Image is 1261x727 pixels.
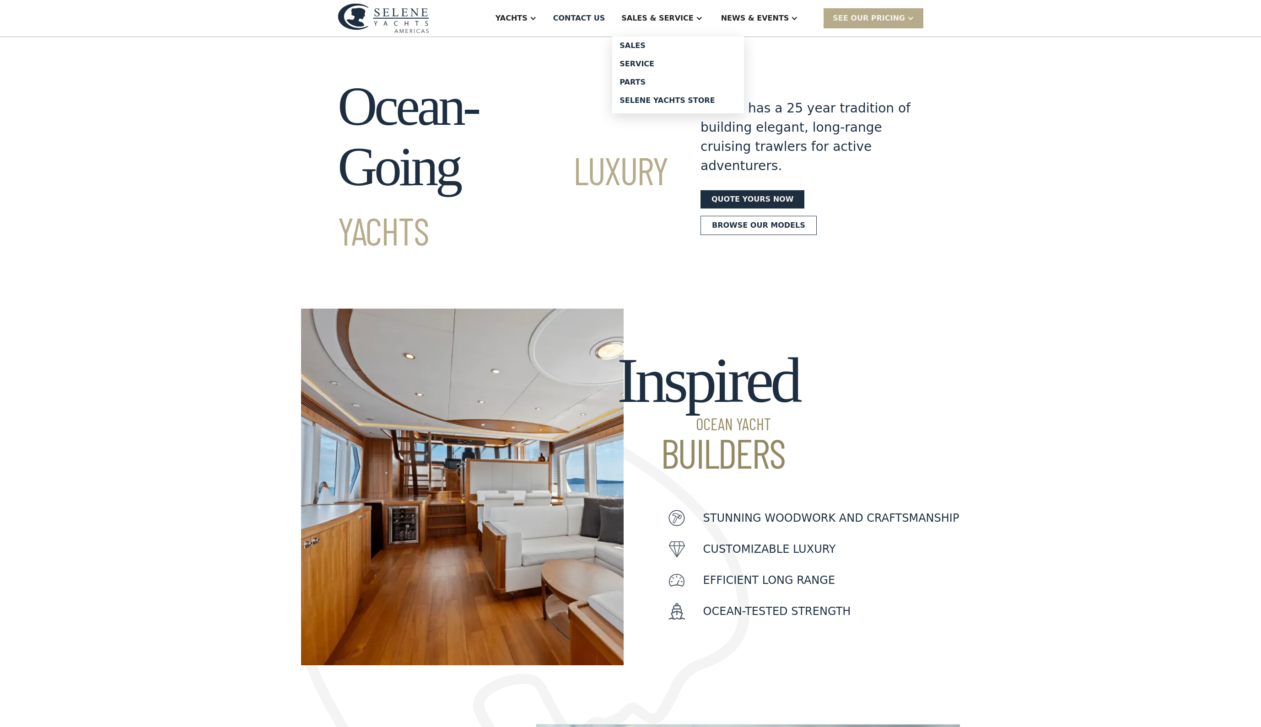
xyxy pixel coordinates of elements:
[620,79,737,86] div: Parts
[701,216,817,235] a: Browse our models
[701,99,911,176] div: Selene has a 25 year tradition of building elegant, long-range cruising trawlers for active adven...
[668,541,685,557] img: icon
[617,432,799,473] span: Builders
[833,13,905,24] div: SEE Our Pricing
[553,13,605,24] div: Contact US
[612,55,744,73] a: Service
[612,37,744,55] a: Sales
[338,3,429,33] img: logo
[338,76,668,257] h1: Ocean-Going
[701,190,804,208] a: Quote yours now
[612,73,744,91] a: Parts
[703,541,836,557] p: customizable luxury
[620,97,737,104] div: Selene Yachts Store
[617,345,799,473] h2: Inspired
[621,13,693,24] div: Sales & Service
[703,572,835,588] p: Efficient Long Range
[721,13,789,24] div: News & EVENTS
[496,13,528,24] div: Yachts
[612,37,744,113] nav: Sales & Service
[703,510,959,526] p: Stunning woodwork and craftsmanship
[824,8,923,28] div: SEE Our Pricing
[703,603,851,620] p: Ocean-Tested Strength
[620,42,737,49] div: Sales
[617,416,799,432] span: Ocean Yacht
[612,91,744,110] a: Selene Yachts Store
[620,60,737,68] div: Service
[338,147,668,253] span: Luxury Yachts
[301,309,624,665] img: motor yachts for sale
